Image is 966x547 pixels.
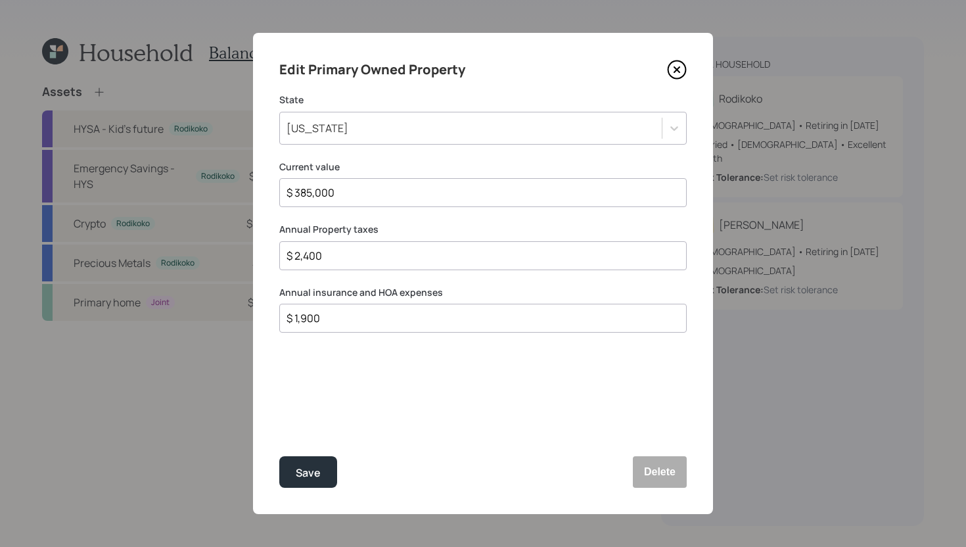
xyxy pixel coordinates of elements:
[279,286,687,299] label: Annual insurance and HOA expenses
[296,464,321,482] div: Save
[287,121,348,135] div: [US_STATE]
[279,59,465,80] h4: Edit Primary Owned Property
[279,93,687,107] label: State
[279,160,687,174] label: Current value
[633,456,687,488] button: Delete
[279,456,337,488] button: Save
[279,223,687,236] label: Annual Property taxes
